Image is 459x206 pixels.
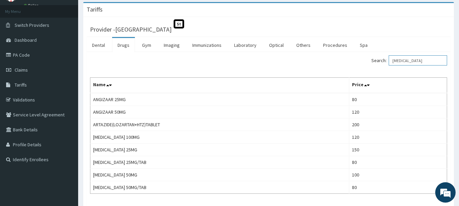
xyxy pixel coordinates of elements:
[90,78,349,93] th: Name
[90,144,349,156] td: [MEDICAL_DATA] 25MG
[39,60,94,129] span: We're online!
[15,67,28,73] span: Claims
[35,38,114,47] div: Chat with us now
[90,131,349,144] td: [MEDICAL_DATA] 100MG
[264,38,289,52] a: Optical
[90,93,349,106] td: ANGIZAAR 25MG
[291,38,316,52] a: Others
[90,106,349,118] td: ANGIZAAR 50MG
[229,38,262,52] a: Laboratory
[349,118,447,131] td: 200
[349,181,447,194] td: 80
[111,3,128,20] div: Minimize live chat window
[3,135,129,159] textarea: Type your message and hit 'Enter'
[87,38,110,52] a: Dental
[15,37,37,43] span: Dashboard
[15,82,27,88] span: Tariffs
[371,55,447,65] label: Search:
[15,22,49,28] span: Switch Providers
[90,181,349,194] td: [MEDICAL_DATA] 50MG/TAB
[389,55,447,65] input: Search:
[349,131,447,144] td: 120
[90,118,349,131] td: ARTAZIDE(LOZARTAN+HTZ)TABLET
[158,38,185,52] a: Imaging
[354,38,373,52] a: Spa
[349,106,447,118] td: 120
[90,156,349,169] td: [MEDICAL_DATA] 25MG/TAB
[349,156,447,169] td: 80
[349,93,447,106] td: 80
[13,34,28,51] img: d_794563401_company_1708531726252_794563401
[349,144,447,156] td: 150
[174,19,184,29] span: St
[90,26,172,33] h3: Provider - [GEOGRAPHIC_DATA]
[112,38,135,52] a: Drugs
[349,169,447,181] td: 100
[87,6,103,13] h3: Tariffs
[187,38,227,52] a: Immunizations
[349,78,447,93] th: Price
[318,38,353,52] a: Procedures
[24,3,40,8] a: Online
[137,38,157,52] a: Gym
[90,169,349,181] td: [MEDICAL_DATA] 50MG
